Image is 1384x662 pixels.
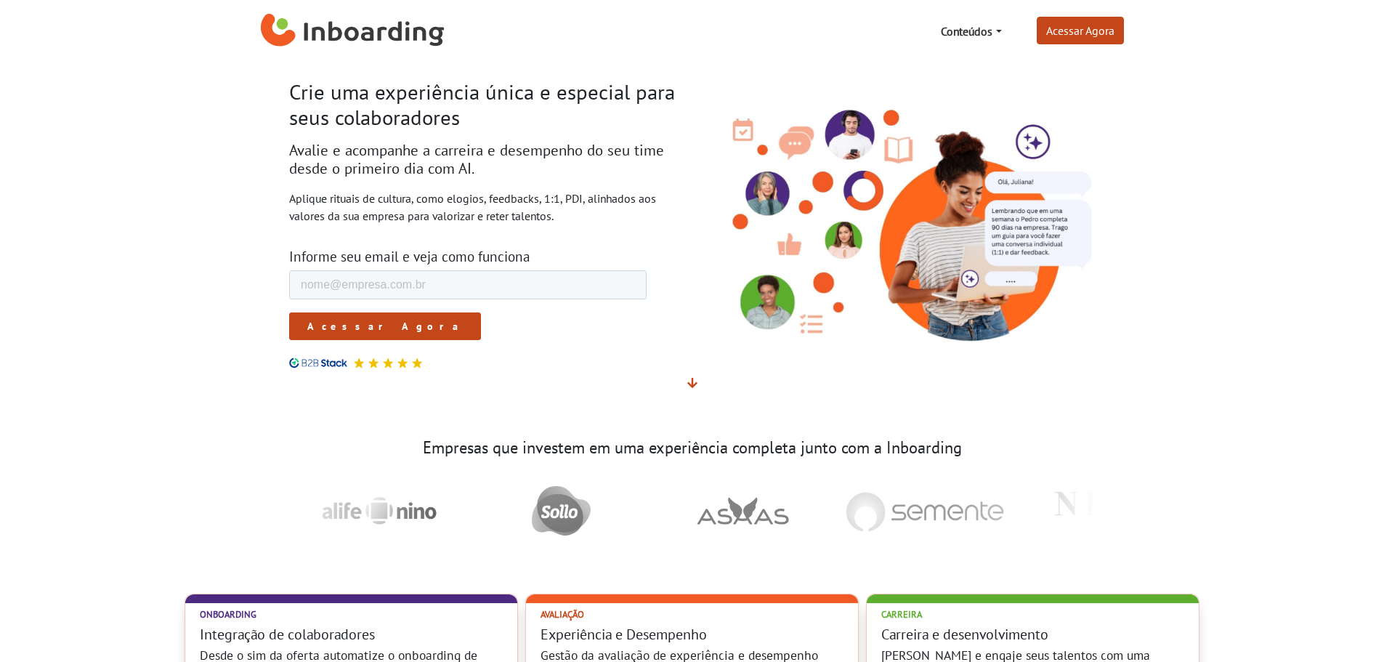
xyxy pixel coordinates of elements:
[289,438,1096,458] h3: Empresas que investem em uma experiência completa junto com a Inboarding
[935,17,1007,46] a: Conteúdos
[95,60,287,87] input: Acessar Agora
[541,609,843,620] h2: Avaliação
[261,9,445,53] img: Inboarding Home
[289,358,347,368] img: B2B Stack logo
[353,358,365,368] img: Avaliação 5 estrelas no B2B Stack
[289,270,647,340] iframe: Form 0
[200,609,503,620] h2: Onboarding
[514,475,596,547] img: Sollo Brasil
[289,248,681,265] h3: Informe seu email e veja como funciona
[382,358,394,368] img: Avaliação 5 estrelas no B2B Stack
[289,142,681,178] h2: Avalie e acompanhe a carreira e desempenho do seu time desde o primeiro dia com AI.
[703,84,1096,347] img: Inboarding - Rutuais de Cultura com Inteligência Ariticial. Feedback, conversas 1:1, PDI.
[881,609,1184,620] h2: Carreira
[411,358,423,368] img: Avaliação 5 estrelas no B2B Stack
[827,480,1009,543] img: Semente Negocios
[687,376,697,390] span: Veja mais detalhes abaixo
[397,358,408,368] img: Avaliação 5 estrelas no B2B Stack
[289,80,681,130] h1: Crie uma experiência única e especial para seus colaboradores
[368,358,379,368] img: Avaliação 5 estrelas no B2B Stack
[296,475,450,547] img: Alife Nino
[679,485,794,536] img: Asaas
[261,6,445,57] a: Inboarding Home Page
[1037,17,1124,44] a: Acessar Agora
[289,190,681,225] p: Aplique rituais de cultura, como elogios, feedbacks, 1:1, PDI, alinhados aos valores da sua empre...
[200,626,503,644] h3: Integração de colaboradores
[347,358,423,368] div: Avaliação 5 estrelas no B2B Stack
[541,626,843,644] h3: Experiência e Desempenho
[881,626,1184,644] h3: Carreira e desenvolvimento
